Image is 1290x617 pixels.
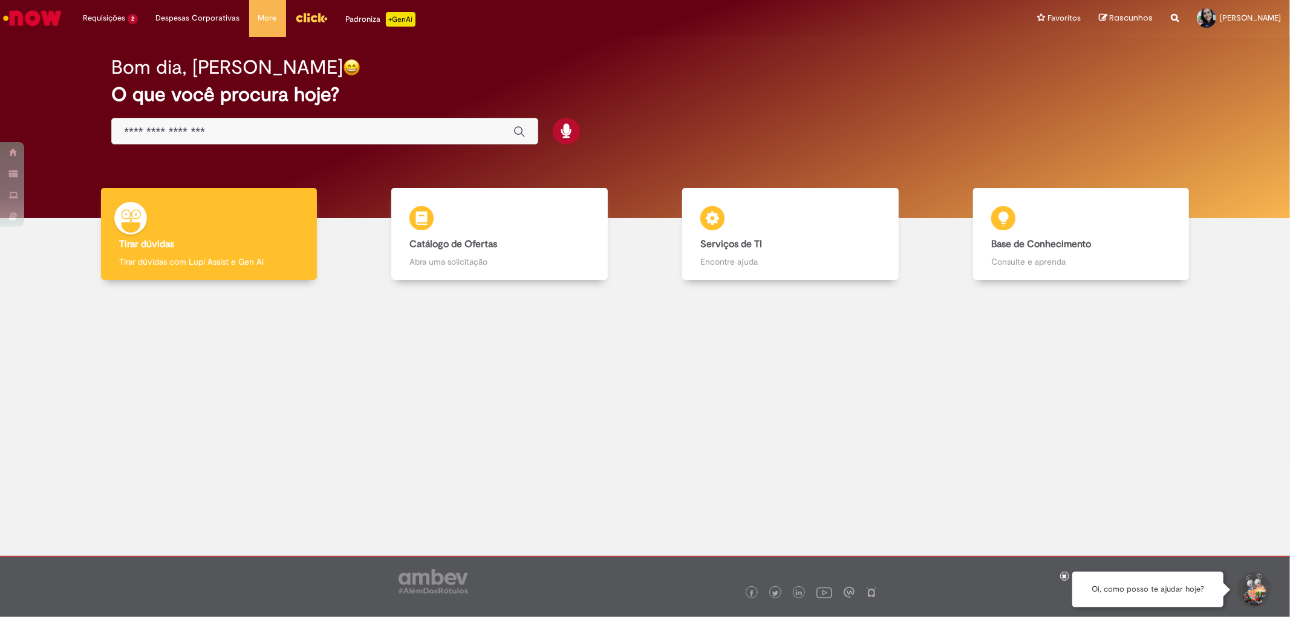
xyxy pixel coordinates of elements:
img: logo_footer_workplace.png [844,587,855,598]
img: logo_footer_twitter.png [772,590,778,596]
img: logo_footer_naosei.png [866,587,877,598]
p: Consulte e aprenda [991,256,1171,268]
a: Serviços de TI Encontre ajuda [645,188,936,280]
img: logo_footer_facebook.png [749,590,755,596]
h2: O que você procura hoje? [111,84,1178,105]
img: happy-face.png [343,59,360,76]
img: ServiceNow [1,6,64,30]
h2: Bom dia, [PERSON_NAME] [111,57,343,78]
img: logo_footer_youtube.png [816,584,832,600]
img: click_logo_yellow_360x200.png [295,8,328,27]
div: Oi, como posso te ajudar hoje? [1072,572,1223,607]
p: Encontre ajuda [700,256,880,268]
button: Iniciar Conversa de Suporte [1236,572,1272,608]
p: Tirar dúvidas com Lupi Assist e Gen Ai [119,256,299,268]
a: Tirar dúvidas Tirar dúvidas com Lupi Assist e Gen Ai [64,188,354,280]
span: Requisições [83,12,125,24]
span: More [258,12,277,24]
p: +GenAi [386,12,415,27]
span: [PERSON_NAME] [1220,13,1281,23]
span: Despesas Corporativas [156,12,240,24]
img: logo_footer_linkedin.png [796,590,802,597]
p: Abra uma solicitação [409,256,589,268]
b: Catálogo de Ofertas [409,238,497,250]
b: Serviços de TI [700,238,762,250]
span: 2 [128,14,138,24]
img: logo_footer_ambev_rotulo_gray.png [399,569,468,593]
span: Favoritos [1047,12,1081,24]
div: Padroniza [346,12,415,27]
b: Tirar dúvidas [119,238,174,250]
span: Rascunhos [1109,12,1153,24]
b: Base de Conhecimento [991,238,1091,250]
a: Base de Conhecimento Consulte e aprenda [936,188,1226,280]
a: Catálogo de Ofertas Abra uma solicitação [354,188,645,280]
a: Rascunhos [1099,13,1153,24]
